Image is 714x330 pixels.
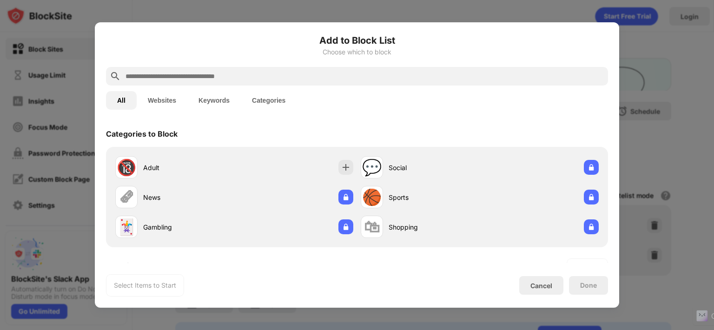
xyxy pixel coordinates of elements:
img: search.svg [110,71,121,82]
div: Sports [389,192,480,202]
div: See more [575,261,600,271]
div: Cancel [530,282,552,290]
h6: Add to Block List [106,33,608,47]
div: 💬 [362,158,382,177]
div: Choose which to block [106,48,608,56]
div: Categories to Block [106,129,178,139]
div: 🔞 [117,158,136,177]
button: Websites [137,91,187,110]
button: Categories [241,91,297,110]
div: News [143,192,234,202]
div: Social [389,163,480,172]
button: All [106,91,137,110]
div: Shopping [389,222,480,232]
div: 🗞 [119,188,134,207]
div: 🛍 [364,218,380,237]
div: Done [580,282,597,289]
button: Keywords [187,91,241,110]
div: Adult [143,163,234,172]
div: 🏀 [362,188,382,207]
div: Select Items to Start [114,281,176,290]
div: Gambling [143,222,234,232]
div: 🃏 [117,218,136,237]
div: Websites to Block [106,261,172,271]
